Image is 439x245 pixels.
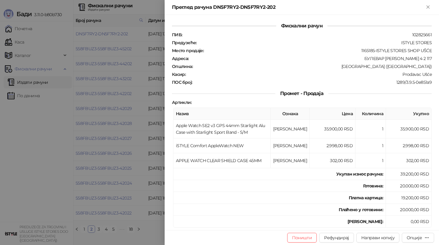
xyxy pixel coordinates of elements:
strong: Адреса : [172,56,189,61]
th: Цена [310,108,355,120]
button: Опције [402,233,434,243]
td: 1 [355,120,386,138]
td: [PERSON_NAME] [271,120,310,138]
div: БУЛЕВАР [PERSON_NAME] 4 2 117 [189,56,432,61]
td: 35.900,00 RSD [386,120,432,138]
div: ISTYLE STORES [197,40,432,45]
strong: Предузеће : [172,40,197,45]
button: Close [424,4,432,11]
td: 39.200,00 RSD [386,168,432,180]
div: 102825661 [183,32,432,37]
div: [GEOGRAPHIC_DATA] ([GEOGRAPHIC_DATA]) [193,64,432,69]
strong: Платна картица : [349,195,383,201]
td: 1 [355,153,386,168]
strong: Артикли : [172,100,191,105]
strong: ПИБ : [172,32,182,37]
td: 2.998,00 RSD [386,138,432,153]
div: Преглед рачуна DN5F7RY2-DN5F7RY2-202 [172,4,424,11]
strong: Општина : [172,64,193,69]
td: 20.000,00 RSD [386,204,432,216]
div: 1165185-ISTYLE STORES SHOP UŠĆE [204,48,432,53]
th: Назив [173,108,271,120]
th: Укупно [386,108,432,120]
td: 1 [355,138,386,153]
td: 35.900,00 RSD [310,120,355,138]
td: APPLE WATCH CLEAR SHIELD CASE 45MM [173,153,271,168]
strong: Готовина : [363,183,383,189]
td: 0,00 RSD [386,216,432,228]
button: Направи копију [356,233,399,243]
strong: Плаћено у готовини: [339,207,383,212]
td: 302,00 RSD [310,153,355,168]
button: Рефундирај [319,233,354,243]
td: 302,00 RSD [386,153,432,168]
td: [PERSON_NAME] [271,153,310,168]
td: [PERSON_NAME] [271,138,310,153]
strong: Касир : [172,72,186,77]
strong: Укупан износ рачуна : [336,171,383,177]
button: Поништи [287,233,317,243]
td: 2.998,00 RSD [310,138,355,153]
div: Опције [407,235,422,240]
td: 19.200,00 RSD [386,192,432,204]
span: Промет - Продаја [275,91,328,96]
th: Ознака [271,108,310,120]
td: iSTYLE Comfort AppleWatch NEW [173,138,271,153]
div: 1289/3.9.5-0e851a9 [193,80,432,85]
strong: Место продаје : [172,48,204,53]
span: Фискални рачун [276,23,327,29]
div: Prodavac Ušće [186,72,432,77]
th: Количина [355,108,386,120]
span: Направи копију [361,235,394,240]
td: 20.000,00 RSD [386,180,432,192]
td: Apple Watch SE2 v3 GPS 44mm Starlight Alu Case with Starlight Sport Band - S/M [173,120,271,138]
strong: [PERSON_NAME]: [348,219,383,224]
strong: ПОС број : [172,80,192,85]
